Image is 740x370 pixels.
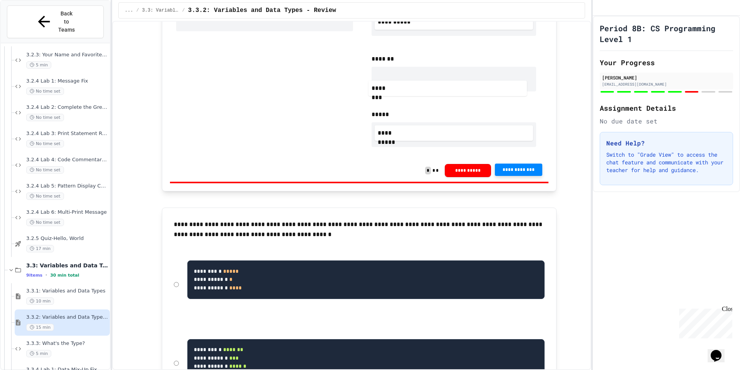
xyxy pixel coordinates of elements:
div: Chat with us now!Close [3,3,53,49]
span: 15 min [26,324,54,331]
span: 3.2.5 Quiz-Hello, World [26,235,108,242]
span: 3.2.4 Lab 5: Pattern Display Challenge [26,183,108,189]
span: No time set [26,140,64,147]
span: 9 items [26,273,42,278]
span: 3.3: Variables and Data Types [26,262,108,269]
span: 3.2.4 Lab 1: Message Fix [26,78,108,84]
p: Switch to "Grade View" to access the chat feature and communicate with your teacher for help and ... [606,151,727,174]
span: 5 min [26,350,51,357]
h3: Need Help? [606,139,727,148]
span: 3.2.4 Lab 6: Multi-Print Message [26,209,108,216]
span: Back to Teams [57,10,76,34]
span: No time set [26,193,64,200]
h1: Period 8B: CS Programming Level 1 [600,23,733,44]
span: 30 min total [50,273,79,278]
span: 3.2.4 Lab 3: Print Statement Repair [26,130,108,137]
span: 3.3: Variables and Data Types [142,7,179,14]
span: 10 min [26,297,54,305]
div: [EMAIL_ADDRESS][DOMAIN_NAME] [602,81,731,87]
div: No due date set [600,117,733,126]
span: 3.3.2: Variables and Data Types - Review [188,6,336,15]
span: No time set [26,166,64,174]
span: 3.3.3: What's the Type? [26,340,108,347]
div: [PERSON_NAME] [602,74,731,81]
span: 3.2.4 Lab 4: Code Commentary Creator [26,157,108,163]
span: 17 min [26,245,54,252]
button: Back to Teams [7,5,104,38]
span: 3.2.4 Lab 2: Complete the Greeting [26,104,108,111]
span: No time set [26,219,64,226]
span: ... [125,7,133,14]
span: 3.3.1: Variables and Data Types [26,288,108,294]
span: 3.2.3: Your Name and Favorite Movie [26,52,108,58]
iframe: chat widget [708,339,732,362]
span: 5 min [26,61,51,69]
h2: Your Progress [600,57,733,68]
span: • [45,272,47,278]
span: No time set [26,88,64,95]
span: / [182,7,185,14]
span: No time set [26,114,64,121]
span: 3.3.2: Variables and Data Types - Review [26,314,108,321]
iframe: chat widget [676,306,732,338]
span: / [136,7,139,14]
h2: Assignment Details [600,103,733,113]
